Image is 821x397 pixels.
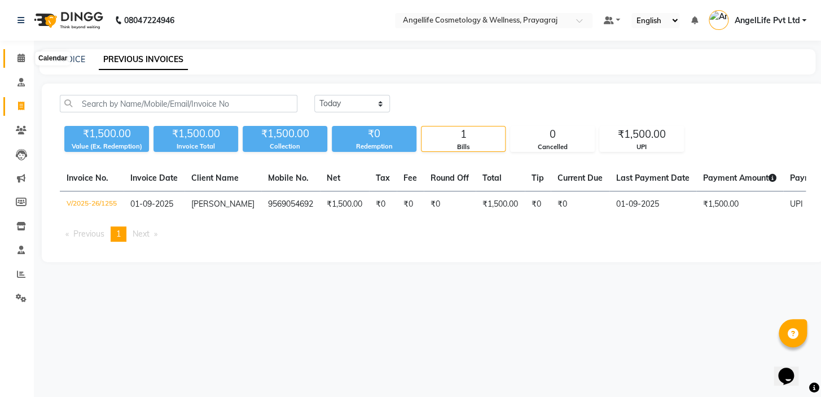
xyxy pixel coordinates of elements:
div: ₹1,500.00 [153,126,238,142]
span: Total [482,173,502,183]
span: UPI [790,199,803,209]
div: Calendar [36,52,70,66]
td: ₹0 [551,191,609,218]
b: 08047224946 [124,5,174,36]
td: ₹0 [369,191,397,218]
div: ₹1,500.00 [243,126,327,142]
span: [PERSON_NAME] [191,199,254,209]
span: Client Name [191,173,239,183]
a: PREVIOUS INVOICES [99,50,188,70]
input: Search by Name/Mobile/Email/Invoice No [60,95,297,112]
div: Value (Ex. Redemption) [64,142,149,151]
span: Payment Amount [703,173,776,183]
div: UPI [600,142,683,152]
div: Bills [422,142,505,152]
td: ₹0 [525,191,551,218]
iframe: chat widget [774,352,810,386]
span: Previous [73,229,104,239]
span: Fee [403,173,417,183]
span: Invoice Date [130,173,178,183]
td: ₹1,500.00 [320,191,369,218]
img: AngelLife Pvt Ltd [709,10,728,30]
div: 1 [422,126,505,142]
span: Tip [532,173,544,183]
img: logo [29,5,106,36]
div: ₹1,500.00 [64,126,149,142]
td: ₹1,500.00 [696,191,783,218]
span: Tax [376,173,390,183]
td: 9569054692 [261,191,320,218]
span: Round Off [431,173,469,183]
span: AngelLife Pvt Ltd [734,15,800,27]
td: ₹0 [424,191,476,218]
span: 1 [116,229,121,239]
td: V/2025-26/1255 [60,191,124,218]
div: Invoice Total [153,142,238,151]
span: Mobile No. [268,173,309,183]
td: 01-09-2025 [609,191,696,218]
div: Redemption [332,142,416,151]
span: Next [133,229,150,239]
td: ₹1,500.00 [476,191,525,218]
span: Last Payment Date [616,173,690,183]
td: ₹0 [397,191,424,218]
div: Cancelled [511,142,594,152]
span: Net [327,173,340,183]
div: 0 [511,126,594,142]
span: Current Due [557,173,603,183]
div: Collection [243,142,327,151]
nav: Pagination [60,226,806,242]
div: ₹1,500.00 [600,126,683,142]
span: 01-09-2025 [130,199,173,209]
span: Invoice No. [67,173,108,183]
div: ₹0 [332,126,416,142]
